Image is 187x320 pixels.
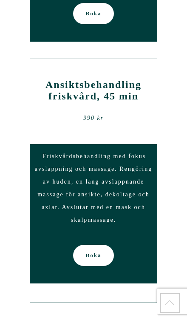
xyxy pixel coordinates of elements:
span: Boka [86,3,102,24]
a: Boka [73,3,114,24]
h2: Ansiktsbehandling friskvård, 45 min [37,79,150,102]
a: Boka [73,245,114,266]
span: Boka [86,245,102,266]
span: Friskvårdsbehandling med fokus avslappning och massage. Rengöring av huden, en lång avslappnande ... [35,153,152,223]
div: 990 kr [37,112,150,125]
